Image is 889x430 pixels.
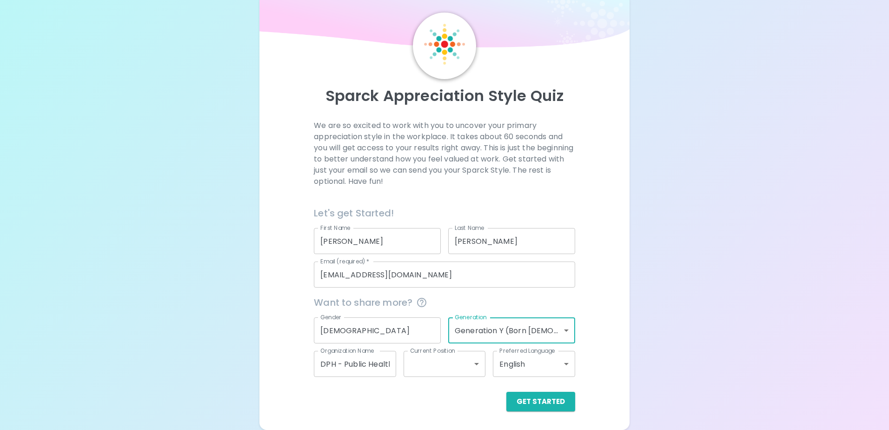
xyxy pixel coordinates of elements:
p: Sparck Appreciation Style Quiz [271,87,619,105]
label: Generation [455,313,487,321]
label: Last Name [455,224,484,232]
img: Sparck Logo [424,24,465,65]
div: Generation Y (Born [DEMOGRAPHIC_DATA] - [DEMOGRAPHIC_DATA]) [448,317,575,343]
label: Current Position [410,347,455,355]
span: Want to share more? [314,295,575,310]
label: Preferred Language [499,347,555,355]
svg: This information is completely confidential and only used for aggregated appreciation studies at ... [416,297,427,308]
p: We are so excited to work with you to uncover your primary appreciation style in the workplace. I... [314,120,575,187]
button: Get Started [506,392,575,411]
label: Organization Name [320,347,374,355]
label: Email (required) [320,257,370,265]
div: English [493,351,575,377]
label: First Name [320,224,351,232]
label: Gender [320,313,342,321]
h6: Let's get Started! [314,206,575,221]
